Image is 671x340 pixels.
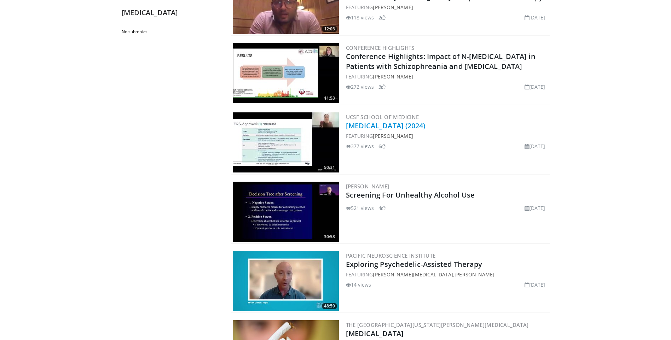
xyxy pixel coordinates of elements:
[346,132,548,140] div: FEATURING
[322,303,337,309] span: 48:59
[346,271,548,278] div: FEATURING ,
[378,14,386,21] li: 2
[346,204,374,212] li: 521 views
[233,182,339,242] a: 30:58
[346,183,389,190] a: [PERSON_NAME]
[373,133,413,139] a: [PERSON_NAME]
[233,112,339,172] img: 6893c030-bdc5-4da8-aadd-f324d45b2b80.300x170_q85_crop-smart_upscale.jpg
[525,281,545,288] li: [DATE]
[373,73,413,80] a: [PERSON_NAME]
[346,259,482,269] a: Exploring Psychedelic-Assisted Therapy
[525,204,545,212] li: [DATE]
[233,251,339,311] a: 48:59
[346,252,436,259] a: Pacific Neuroscience Institute
[346,121,426,130] a: [MEDICAL_DATA] (2024)
[233,43,339,103] a: 11:53
[233,182,339,242] img: 402b16bd-a791-4d7f-b892-762affa9385c.300x170_q85_crop-smart_upscale.jpg
[346,113,419,121] a: UCSF School of Medicine
[122,29,219,35] h2: No subtopics
[373,271,453,278] a: [PERSON_NAME][MEDICAL_DATA]
[346,83,374,90] li: 272 views
[525,83,545,90] li: [DATE]
[322,234,337,240] span: 30:58
[346,142,374,150] li: 377 views
[233,112,339,172] a: 50:31
[346,4,548,11] div: FEATURING
[378,142,386,150] li: 6
[233,251,339,311] img: 3723bfce-ca87-4ed8-ae23-3599eff68c60.300x170_q85_crop-smart_upscale.jpg
[322,95,337,101] span: 11:53
[346,44,415,51] a: Conference Highlights
[346,73,548,80] div: FEATURING
[525,142,545,150] li: [DATE]
[525,14,545,21] li: [DATE]
[346,190,475,200] a: Screening For Unhealthy Alcohol Use
[322,26,337,32] span: 12:03
[346,321,529,328] a: The [GEOGRAPHIC_DATA][US_STATE][PERSON_NAME][MEDICAL_DATA]
[373,4,413,11] a: [PERSON_NAME]
[122,8,221,17] h2: [MEDICAL_DATA]
[322,164,337,171] span: 50:31
[455,271,494,278] a: [PERSON_NAME]
[346,14,374,21] li: 118 views
[233,43,339,103] img: 5570169c-f6b1-414a-853a-cb74bb08b29d.300x170_q85_crop-smart_upscale.jpg
[378,204,386,212] li: 4
[346,52,536,71] a: Conference Highlights: Impact of N-[MEDICAL_DATA] in Patients with Schizophreania and [MEDICAL_DATA]
[346,281,371,288] li: 14 views
[346,329,404,338] a: [MEDICAL_DATA]
[378,83,386,90] li: 3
